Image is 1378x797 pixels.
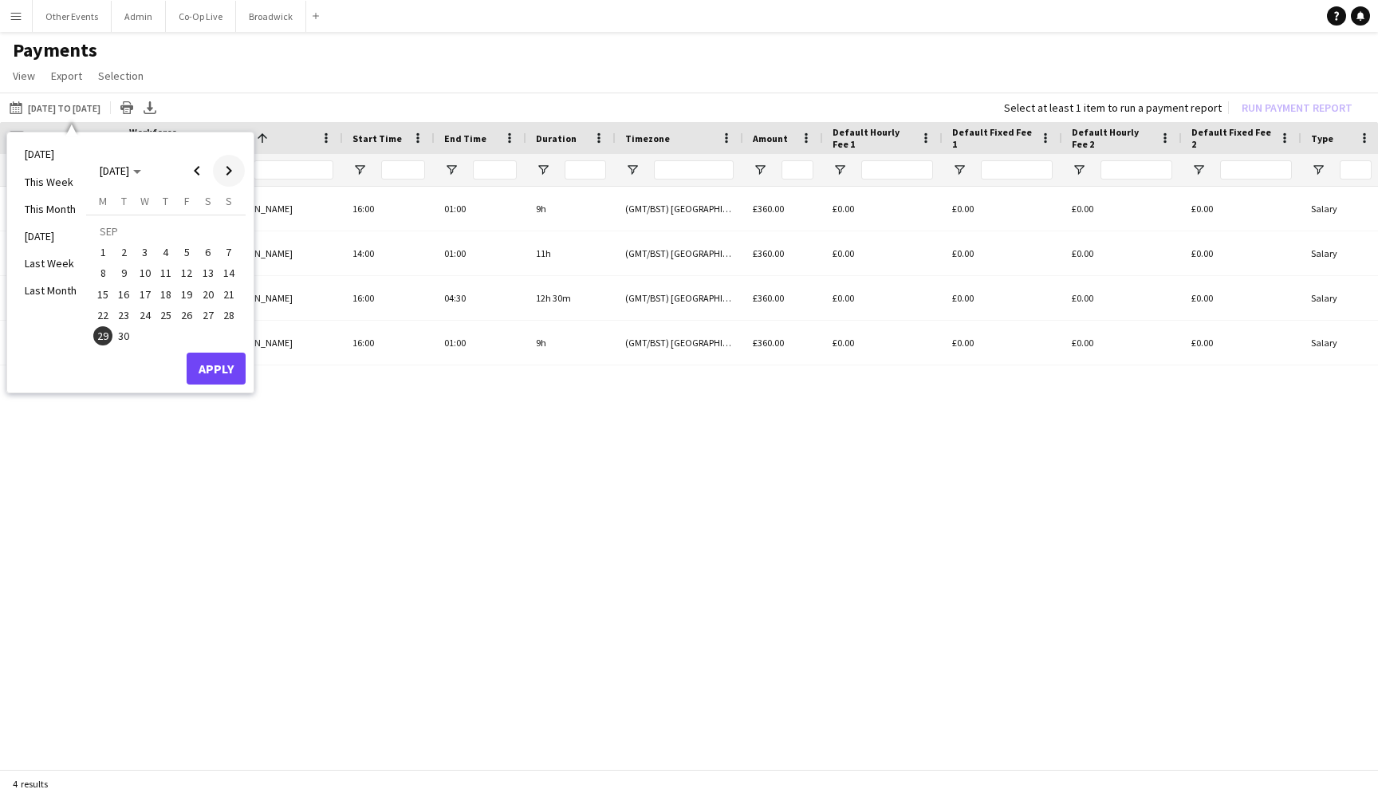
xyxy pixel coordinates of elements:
button: 19-09-2025 [176,284,197,305]
span: Type [1311,132,1333,144]
div: £0.00 [1182,276,1301,320]
div: £0.00 [1062,276,1182,320]
span: [PERSON_NAME] [225,337,293,349]
div: (GMT/BST) [GEOGRAPHIC_DATA] [616,187,743,231]
div: 9h [526,187,616,231]
div: 16:00 [343,187,435,231]
button: 09-09-2025 [113,262,134,283]
button: 25-09-2025 [156,305,176,326]
button: 24-09-2025 [135,305,156,326]
span: £360.00 [753,337,784,349]
button: Open Filter Menu [536,163,550,177]
button: 01-09-2025 [93,242,113,262]
div: 01:00 [435,321,526,365]
span: 29 [93,326,112,345]
span: 27 [199,306,218,325]
button: 03-09-2025 [135,242,156,262]
span: View [13,69,35,83]
button: Apply [187,353,246,385]
button: Next month [213,155,245,187]
span: 10 [136,264,155,283]
span: 28 [219,306,238,325]
div: £0.00 [1182,321,1301,365]
button: 07-09-2025 [219,242,239,262]
span: S [226,194,232,208]
button: Open Filter Menu [1072,163,1086,177]
app-action-btn: Export XLSX [140,98,159,117]
span: Amount [753,132,788,144]
span: 5 [177,243,196,262]
button: 22-09-2025 [93,305,113,326]
span: 26 [177,306,196,325]
div: £0.00 [943,187,1062,231]
div: £0.00 [1062,231,1182,275]
button: 29-09-2025 [93,326,113,346]
div: £0.00 [823,231,943,275]
span: 12 [177,264,196,283]
div: 01:00 [435,187,526,231]
span: [PERSON_NAME] [225,292,293,304]
button: 10-09-2025 [135,262,156,283]
span: Timezone [625,132,670,144]
a: Selection [92,65,150,86]
div: 9h [526,321,616,365]
div: 14:00 [343,231,435,275]
button: Open Filter Menu [753,163,767,177]
button: Broadwick [236,1,306,32]
button: 20-09-2025 [197,284,218,305]
button: Admin [112,1,166,32]
button: 17-09-2025 [135,284,156,305]
li: [DATE] [15,223,86,250]
span: [PERSON_NAME] [225,247,293,259]
button: Open Filter Menu [952,163,967,177]
button: 15-09-2025 [93,284,113,305]
span: [PERSON_NAME] [225,203,293,215]
div: £0.00 [943,321,1062,365]
span: Default Fixed Fee 2 [1191,126,1273,150]
button: 30-09-2025 [113,326,134,346]
button: Open Filter Menu [444,163,459,177]
button: Choose month and year [93,156,148,185]
button: 26-09-2025 [176,305,197,326]
button: 16-09-2025 [113,284,134,305]
span: 3 [136,243,155,262]
button: 28-09-2025 [219,305,239,326]
button: 06-09-2025 [197,242,218,262]
input: Timezone Filter Input [654,160,734,180]
li: Last Month [15,277,86,304]
button: 23-09-2025 [113,305,134,326]
div: 11h [526,231,616,275]
button: Open Filter Menu [1191,163,1206,177]
div: £0.00 [1062,187,1182,231]
span: 18 [156,285,175,304]
button: 13-09-2025 [197,262,218,283]
span: Workforce ID [129,126,187,150]
div: 12h 30m [526,276,616,320]
span: T [121,194,127,208]
span: End Time [444,132,486,144]
div: £0.00 [823,187,943,231]
span: 14 [219,264,238,283]
span: [DATE] [100,164,129,178]
span: 15 [93,285,112,304]
span: 4 [156,243,175,262]
span: 24 [136,306,155,325]
div: £0.00 [943,276,1062,320]
span: £360.00 [753,292,784,304]
div: £0.00 [823,321,943,365]
span: 21 [219,285,238,304]
button: 12-09-2025 [176,262,197,283]
div: 04:30 [435,276,526,320]
input: End Time Filter Input [473,160,517,180]
button: Open Filter Menu [625,163,640,177]
span: S [205,194,211,208]
button: 05-09-2025 [176,242,197,262]
button: 08-09-2025 [93,262,113,283]
input: Default Fixed Fee 1 Filter Input [981,160,1053,180]
span: Default Hourly Fee 2 [1072,126,1153,150]
span: 19 [177,285,196,304]
td: SEP [93,221,239,242]
input: Default Fixed Fee 2 Filter Input [1220,160,1292,180]
span: 9 [115,264,134,283]
span: F [184,194,190,208]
